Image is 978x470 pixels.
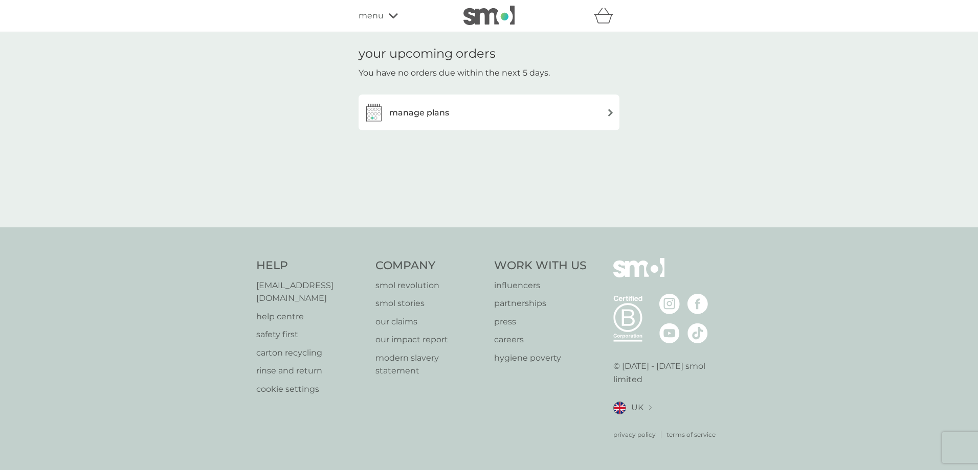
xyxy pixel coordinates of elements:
a: careers [494,333,587,346]
a: privacy policy [613,430,656,439]
a: terms of service [666,430,716,439]
a: rinse and return [256,364,365,378]
a: influencers [494,279,587,292]
img: visit the smol Youtube page [659,323,680,343]
a: safety first [256,328,365,341]
h4: Company [375,258,484,274]
span: UK [631,401,643,414]
a: hygiene poverty [494,351,587,365]
p: You have no orders due within the next 5 days. [359,66,550,80]
img: visit the smol Facebook page [687,294,708,314]
h4: Help [256,258,365,274]
a: partnerships [494,297,587,310]
a: carton recycling [256,346,365,360]
img: arrow right [607,109,614,116]
h4: Work With Us [494,258,587,274]
h1: your upcoming orders [359,46,496,61]
span: menu [359,9,384,22]
img: smol [463,6,515,25]
div: basket [594,6,619,26]
p: © [DATE] - [DATE] smol limited [613,360,722,386]
a: smol stories [375,297,484,310]
a: smol revolution [375,279,484,292]
a: [EMAIL_ADDRESS][DOMAIN_NAME] [256,279,365,305]
img: UK flag [613,402,626,414]
img: select a new location [649,405,652,411]
h3: manage plans [389,106,449,120]
a: press [494,315,587,328]
a: our claims [375,315,484,328]
img: smol [613,258,664,293]
img: visit the smol Tiktok page [687,323,708,343]
a: our impact report [375,333,484,346]
a: modern slavery statement [375,351,484,378]
a: cookie settings [256,383,365,396]
a: help centre [256,310,365,323]
img: visit the smol Instagram page [659,294,680,314]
